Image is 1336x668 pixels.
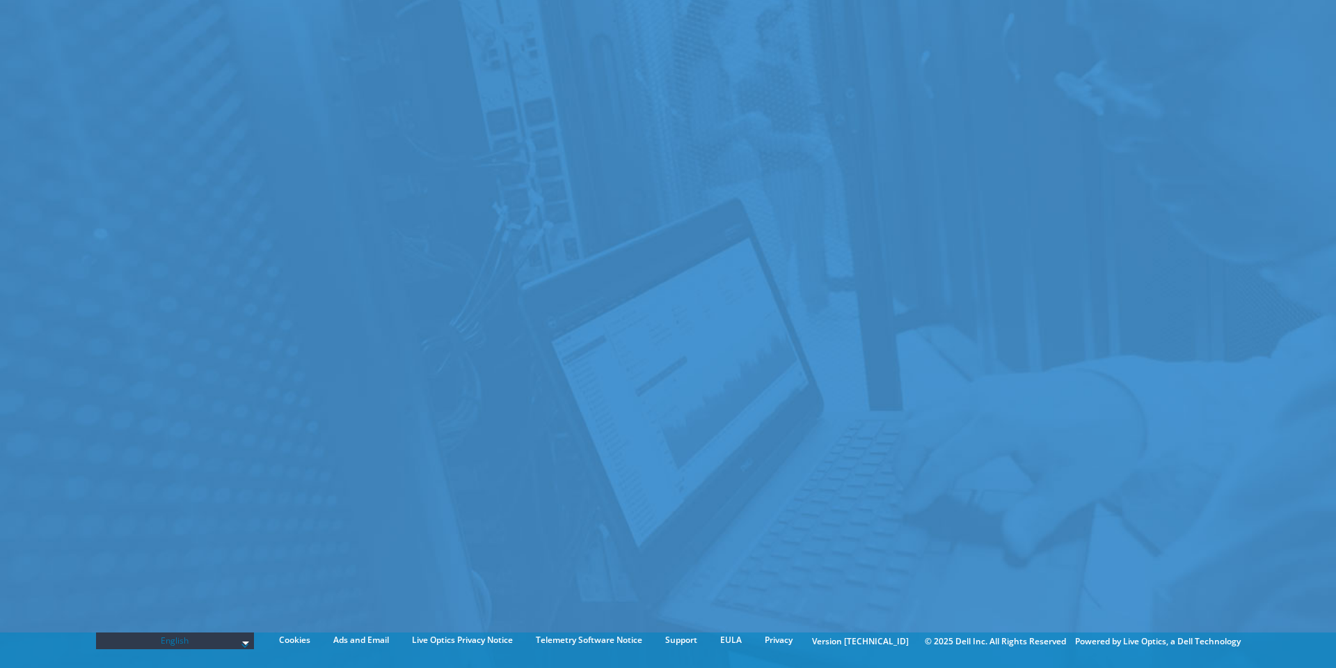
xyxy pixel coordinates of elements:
a: Cookies [269,632,321,648]
li: © 2025 Dell Inc. All Rights Reserved [918,634,1073,649]
a: Support [655,632,708,648]
span: English [103,632,248,649]
a: EULA [710,632,752,648]
a: Live Optics Privacy Notice [401,632,523,648]
li: Version [TECHNICAL_ID] [805,634,916,649]
a: Privacy [754,632,803,648]
a: Telemetry Software Notice [525,632,653,648]
a: Ads and Email [323,632,399,648]
li: Powered by Live Optics, a Dell Technology [1075,634,1241,649]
